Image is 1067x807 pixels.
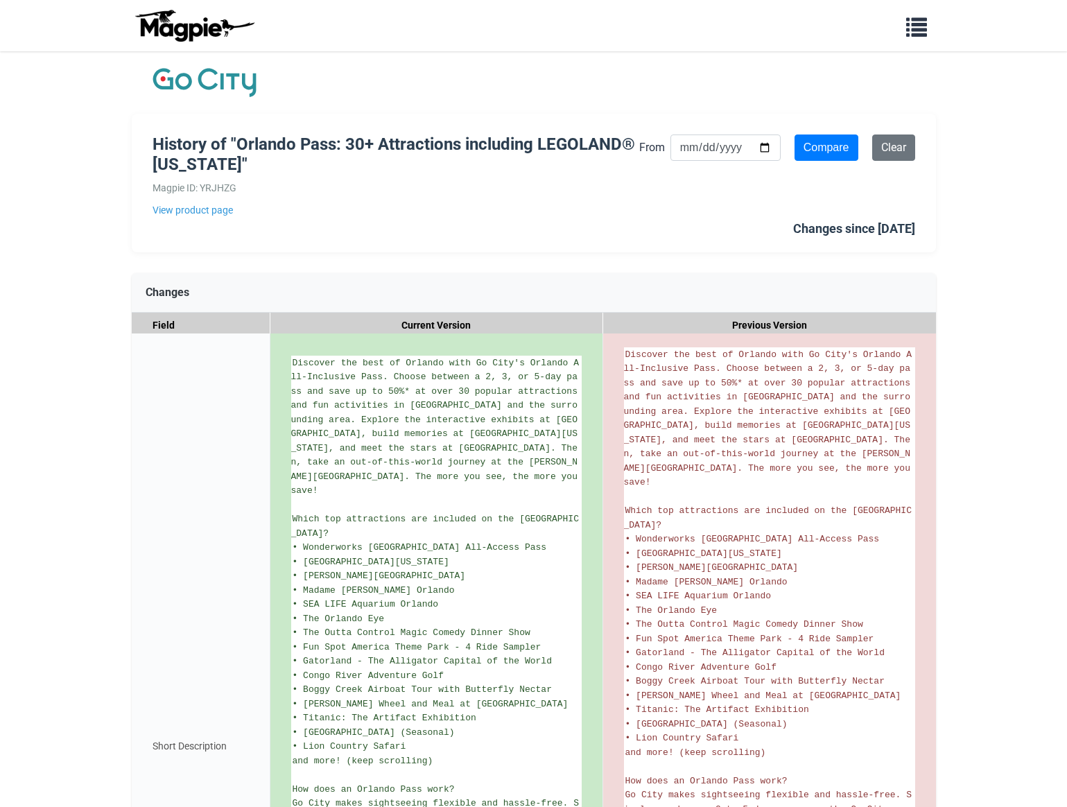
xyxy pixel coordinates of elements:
[625,776,788,786] span: How does an Orlando Pass work?
[639,139,665,157] label: From
[153,202,639,218] a: View product page
[625,577,788,587] span: • Madame [PERSON_NAME] Orlando
[625,747,766,758] span: and more! (keep scrolling)
[153,65,257,100] img: Company Logo
[625,605,718,616] span: • The Orlando Eye
[293,670,444,681] span: • Congo River Adventure Golf
[293,642,541,652] span: • Fun Spot America Theme Park - 4 Ride Sampler
[293,557,449,567] span: • [GEOGRAPHIC_DATA][US_STATE]
[625,562,799,573] span: • [PERSON_NAME][GEOGRAPHIC_DATA]
[293,784,455,795] span: How does an Orlando Pass work?
[153,134,639,175] h1: History of "Orlando Pass: 30+ Attractions including LEGOLAND® [US_STATE]"
[625,733,739,743] span: • Lion Country Safari
[625,676,885,686] span: • Boggy Creek Airboat Tour with Butterfly Nectar
[132,273,936,313] div: Changes
[293,741,406,752] span: • Lion Country Safari
[625,634,874,644] span: • Fun Spot America Theme Park - 4 Ride Sampler
[293,713,476,723] span: • Titanic: The Artifact Exhibition
[625,534,880,544] span: • Wonderworks [GEOGRAPHIC_DATA] All-Access Pass
[624,505,912,530] span: Which top attractions are included on the [GEOGRAPHIC_DATA]?
[293,627,530,638] span: • The Outta Control Magic Comedy Dinner Show
[293,684,552,695] span: • Boggy Creek Airboat Tour with Butterfly Nectar
[795,134,858,161] input: Compare
[293,699,569,709] span: • [PERSON_NAME] Wheel and Meal at [GEOGRAPHIC_DATA]
[293,727,455,738] span: • [GEOGRAPHIC_DATA] (Seasonal)
[625,719,788,729] span: • [GEOGRAPHIC_DATA] (Seasonal)
[293,585,455,596] span: • Madame [PERSON_NAME] Orlando
[293,656,552,666] span: • Gatorland - The Alligator Capital of the World
[293,571,466,581] span: • [PERSON_NAME][GEOGRAPHIC_DATA]
[293,614,385,624] span: • The Orlando Eye
[625,662,777,672] span: • Congo River Adventure Golf
[132,313,270,338] div: Field
[625,704,809,715] span: • Titanic: The Artifact Exhibition
[625,691,901,701] span: • [PERSON_NAME] Wheel and Meal at [GEOGRAPHIC_DATA]
[293,542,547,553] span: • Wonderworks [GEOGRAPHIC_DATA] All-Access Pass
[291,358,583,496] span: Discover the best of Orlando with Go City's Orlando All-Inclusive Pass. Choose between a 2, 3, or...
[625,548,782,559] span: • [GEOGRAPHIC_DATA][US_STATE]
[153,180,639,196] div: Magpie ID: YRJHZG
[872,134,915,161] a: Clear
[293,599,439,609] span: • SEA LIFE Aquarium Orlando
[625,648,885,658] span: • Gatorland - The Alligator Capital of the World
[624,349,916,488] span: Discover the best of Orlando with Go City's Orlando All-Inclusive Pass. Choose between a 2, 3, or...
[625,591,772,601] span: • SEA LIFE Aquarium Orlando
[291,514,579,539] span: Which top attractions are included on the [GEOGRAPHIC_DATA]?
[625,619,863,630] span: • The Outta Control Magic Comedy Dinner Show
[603,313,936,338] div: Previous Version
[293,756,433,766] span: and more! (keep scrolling)
[132,9,257,42] img: logo-ab69f6fb50320c5b225c76a69d11143b.png
[793,219,915,239] div: Changes since [DATE]
[270,313,603,338] div: Current Version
